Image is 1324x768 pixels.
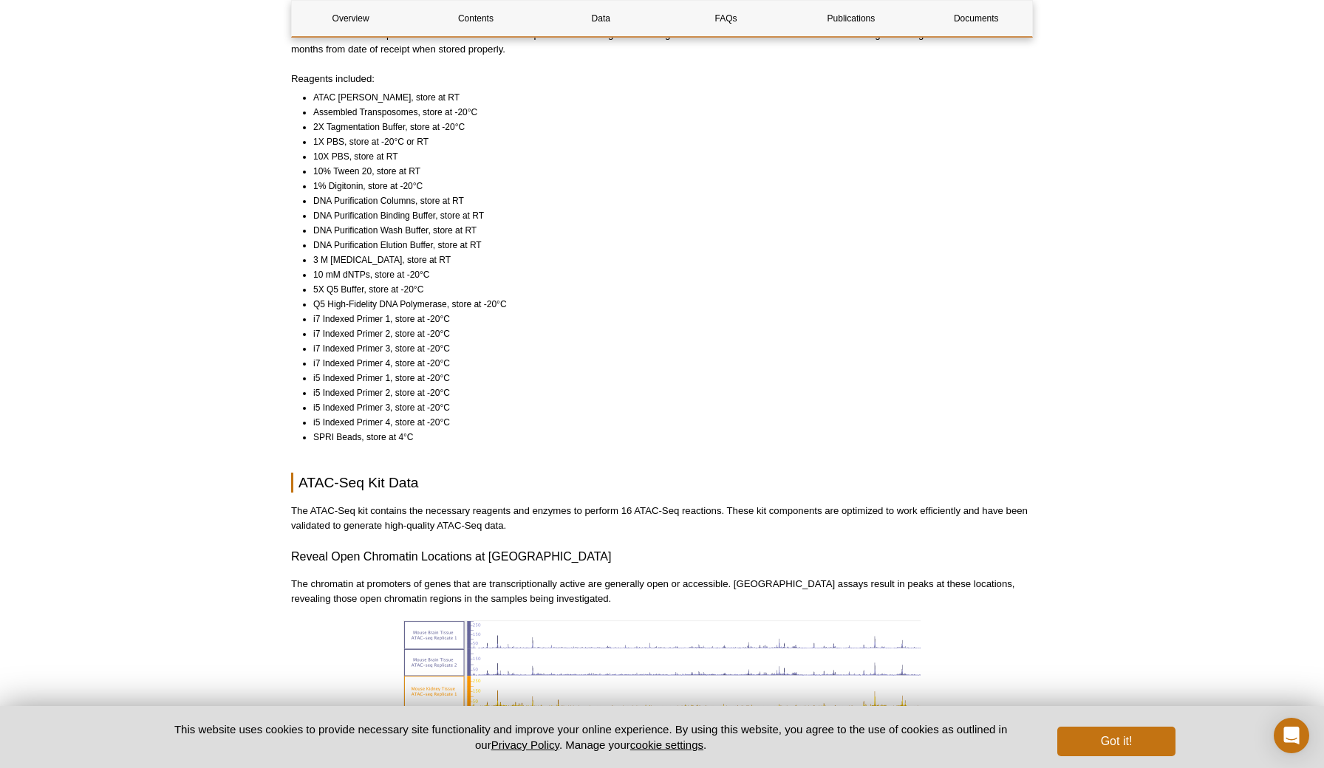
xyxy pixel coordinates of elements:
[630,738,703,751] button: cookie settings
[313,179,1020,193] li: 1% Digitonin, store at -20°C
[313,208,1020,223] li: DNA Purification Binding Buffer, store at RT
[313,105,1020,120] li: Assembled Transposomes, store at -20°C
[542,1,660,36] a: Data
[313,341,1020,356] li: i7 Indexed Primer 3, store at -20°C
[417,1,534,36] a: Contents
[313,120,1020,134] li: 2X Tagmentation Buffer, store at -20°C
[313,312,1020,326] li: i7 Indexed Primer 1, store at -20°C
[313,253,1020,267] li: 3 M [MEDICAL_DATA], store at RT
[291,577,1033,606] p: The chromatin at promoters of genes that are transcriptionally active are generally open or acces...
[292,1,409,36] a: Overview
[291,504,1033,533] p: The ATAC-Seq kit contains the necessary reagents and enzymes to perform 16 ATAC-Seq reactions. Th...
[313,90,1020,105] li: ATAC [PERSON_NAME], store at RT
[313,356,1020,371] li: i7 Indexed Primer 4, store at -20°C
[149,721,1033,752] p: This website uses cookies to provide necessary site functionality and improve your online experie...
[313,267,1020,282] li: 10 mM dNTPs, store at -20°C
[291,473,1033,493] h2: ATAC-Seq Kit Data
[313,238,1020,253] li: DNA Purification Elution Buffer, store at RT
[313,415,1020,430] li: i5 Indexed Primer 4, store at -20°C
[291,72,1033,86] p: Reagents included:
[313,164,1020,179] li: 10% Tween 20, store at RT
[291,548,1033,566] h3: Reveal Open Chromatin Locations at [GEOGRAPHIC_DATA]
[313,400,1020,415] li: i5 Indexed Primer 3, store at -20°C
[313,430,1020,445] li: SPRI Beads, store at 4°C
[313,297,1020,312] li: Q5 High-Fidelity DNA Polymerase, store at -20°C
[792,1,910,36] a: Publications
[667,1,785,36] a: FAQs
[313,134,1020,149] li: 1X PBS, store at -20°C or RT
[918,1,1035,36] a: Documents
[1274,718,1309,753] div: Open Intercom Messenger
[313,193,1020,208] li: DNA Purification Columns, store at RT
[313,326,1020,341] li: i7 Indexed Primer 2, store at -20°C
[313,385,1020,400] li: i5 Indexed Primer 2, store at -20°C
[491,738,559,751] a: Privacy Policy
[313,223,1020,238] li: DNA Purification Wash Buffer, store at RT
[313,149,1020,164] li: 10X PBS, store at RT
[313,282,1020,297] li: 5X Q5 Buffer, store at -20°C
[313,371,1020,385] li: i5 Indexed Primer 1, store at -20°C
[1057,727,1175,756] button: Got it!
